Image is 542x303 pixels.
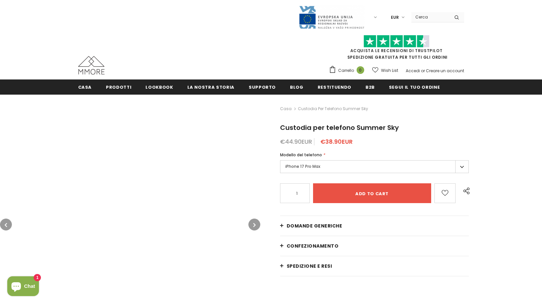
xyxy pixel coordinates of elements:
[421,68,425,74] span: or
[78,84,92,90] span: Casa
[280,152,322,158] span: Modello del telefono
[187,79,235,94] a: La nostra storia
[298,105,368,113] span: Custodia per telefono Summer Sky
[350,48,443,53] a: Acquista le recensioni di TrustPilot
[318,79,351,94] a: Restituendo
[426,68,464,74] a: Creare un account
[318,84,351,90] span: Restituendo
[320,137,353,146] span: €38.90EUR
[106,79,131,94] a: Prodotti
[389,79,440,94] a: Segui il tuo ordine
[280,137,312,146] span: €44.90EUR
[313,183,431,203] input: Add to cart
[389,84,440,90] span: Segui il tuo ordine
[329,66,367,76] a: Carrello 0
[290,79,303,94] a: Blog
[187,84,235,90] span: La nostra storia
[411,12,449,22] input: Search Site
[299,5,365,29] img: Javni Razpis
[357,66,364,74] span: 0
[280,236,469,256] a: CONFEZIONAMENTO
[406,68,420,74] a: Accedi
[364,35,430,48] img: Fidati di Pilot Stars
[329,38,464,60] span: SPEDIZIONE GRATUITA PER TUTTI GLI ORDINI
[381,67,398,74] span: Wish List
[145,84,173,90] span: Lookbook
[287,263,332,269] span: Spedizione e resi
[391,14,399,21] span: EUR
[290,84,303,90] span: Blog
[280,160,469,173] label: iPhone 17 Pro Max
[78,79,92,94] a: Casa
[280,256,469,276] a: Spedizione e resi
[287,243,339,249] span: CONFEZIONAMENTO
[299,14,365,20] a: Javni Razpis
[145,79,173,94] a: Lookbook
[249,84,276,90] span: supporto
[366,79,375,94] a: B2B
[249,79,276,94] a: supporto
[338,67,354,74] span: Carrello
[280,123,399,132] span: Custodia per telefono Summer Sky
[366,84,375,90] span: B2B
[280,105,292,113] a: Casa
[280,216,469,236] a: Domande generiche
[106,84,131,90] span: Prodotti
[372,65,398,76] a: Wish List
[78,56,105,75] img: Casi MMORE
[287,223,342,229] span: Domande generiche
[5,276,41,298] inbox-online-store-chat: Shopify online store chat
